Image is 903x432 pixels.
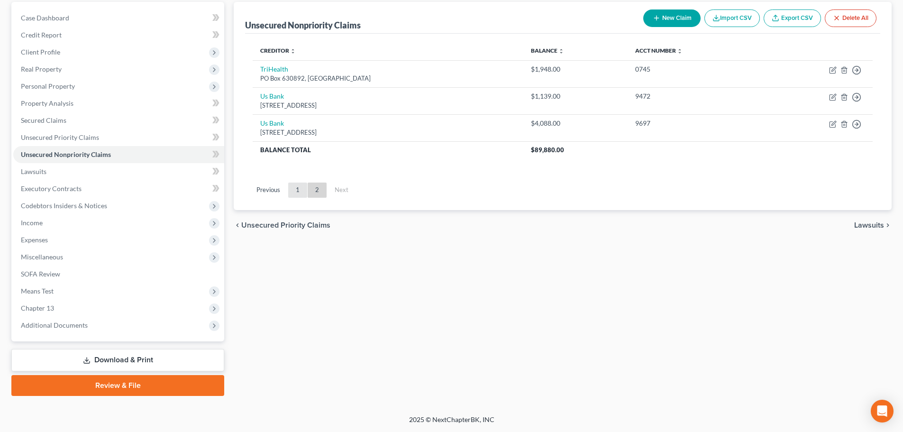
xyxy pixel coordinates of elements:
a: Executory Contracts [13,180,224,197]
a: Balance unfold_more [531,47,564,54]
button: Import CSV [704,9,760,27]
span: Real Property [21,65,62,73]
span: Additional Documents [21,321,88,329]
a: 1 [288,183,307,198]
button: Lawsuits chevron_right [854,221,892,229]
a: Review & File [11,375,224,396]
span: Income [21,219,43,227]
span: Chapter 13 [21,304,54,312]
a: Export CSV [764,9,821,27]
button: chevron_left Unsecured Priority Claims [234,221,330,229]
span: Credit Report [21,31,62,39]
div: $1,139.00 [531,92,620,101]
div: 9697 [635,119,755,128]
div: [STREET_ADDRESS] [260,101,516,110]
span: Secured Claims [21,116,66,124]
a: Download & Print [11,349,224,371]
span: Property Analysis [21,99,73,107]
a: Unsecured Nonpriority Claims [13,146,224,163]
span: $89,880.00 [531,146,564,154]
button: Delete All [825,9,876,27]
span: Lawsuits [854,221,884,229]
span: Personal Property [21,82,75,90]
span: Means Test [21,287,54,295]
i: chevron_right [884,221,892,229]
span: Executory Contracts [21,184,82,193]
span: Miscellaneous [21,253,63,261]
a: Case Dashboard [13,9,224,27]
div: $1,948.00 [531,64,620,74]
span: Unsecured Priority Claims [21,133,99,141]
a: Creditor unfold_more [260,47,296,54]
span: Codebtors Insiders & Notices [21,202,107,210]
span: SOFA Review [21,270,60,278]
a: 2 [308,183,327,198]
span: Case Dashboard [21,14,69,22]
div: 0745 [635,64,755,74]
a: TriHealth [260,65,288,73]
a: Credit Report [13,27,224,44]
a: Property Analysis [13,95,224,112]
div: 2025 © NextChapterBK, INC [182,415,722,432]
div: [STREET_ADDRESS] [260,128,516,137]
th: Balance Total [253,141,523,158]
div: Unsecured Nonpriority Claims [245,19,361,31]
div: Open Intercom Messenger [871,400,894,423]
i: unfold_more [558,48,564,54]
a: Us Bank [260,119,284,127]
a: Previous [249,183,288,198]
div: PO Box 630892, [GEOGRAPHIC_DATA] [260,74,516,83]
a: Secured Claims [13,112,224,129]
span: Client Profile [21,48,60,56]
button: New Claim [643,9,701,27]
div: 9472 [635,92,755,101]
a: Unsecured Priority Claims [13,129,224,146]
span: Expenses [21,236,48,244]
span: Unsecured Nonpriority Claims [21,150,111,158]
a: SOFA Review [13,266,224,283]
a: Acct Number unfold_more [635,47,683,54]
a: Us Bank [260,92,284,100]
span: Lawsuits [21,167,46,175]
a: Lawsuits [13,163,224,180]
div: $4,088.00 [531,119,620,128]
i: unfold_more [677,48,683,54]
i: unfold_more [290,48,296,54]
span: Unsecured Priority Claims [241,221,330,229]
i: chevron_left [234,221,241,229]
